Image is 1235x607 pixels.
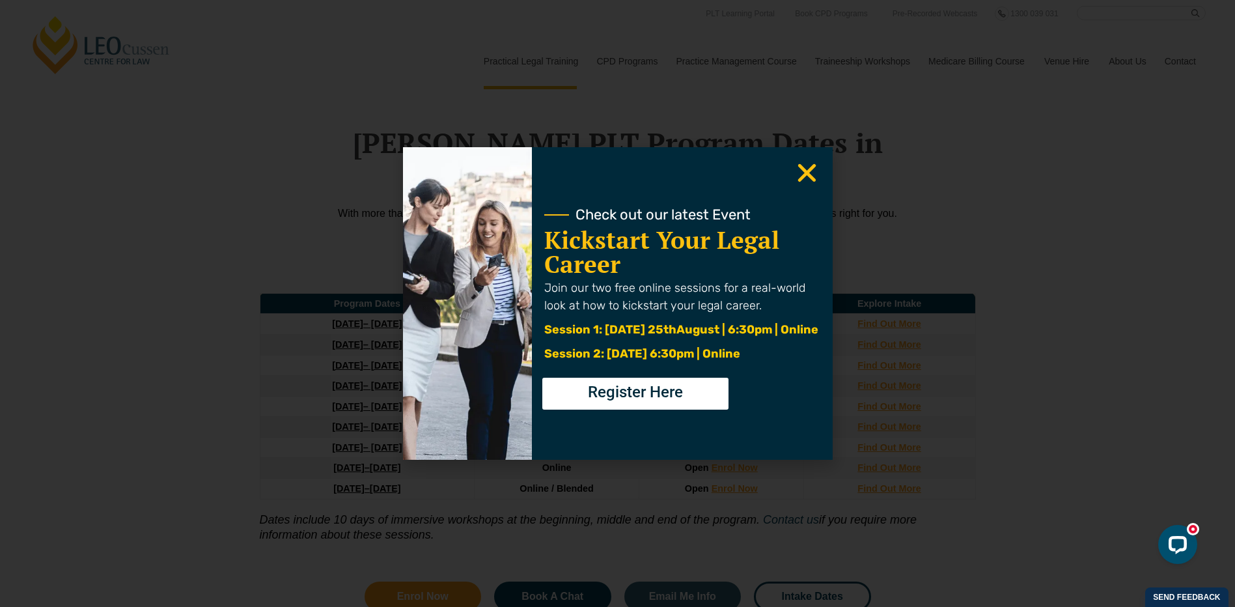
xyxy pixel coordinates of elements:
[544,346,740,361] span: Session 2: [DATE] 6:30pm | Online
[1148,520,1202,574] iframe: LiveChat chat widget
[576,208,751,222] span: Check out our latest Event
[663,322,676,337] span: th
[794,160,820,186] a: Close
[588,384,683,400] span: Register Here
[544,224,779,280] a: Kickstart Your Legal Career
[676,322,818,337] span: August | 6:30pm | Online
[544,281,805,313] span: Join our two free online sessions for a real-world look at how to kickstart your legal career.
[542,378,729,410] a: Register Here
[544,322,663,337] span: Session 1: [DATE] 25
